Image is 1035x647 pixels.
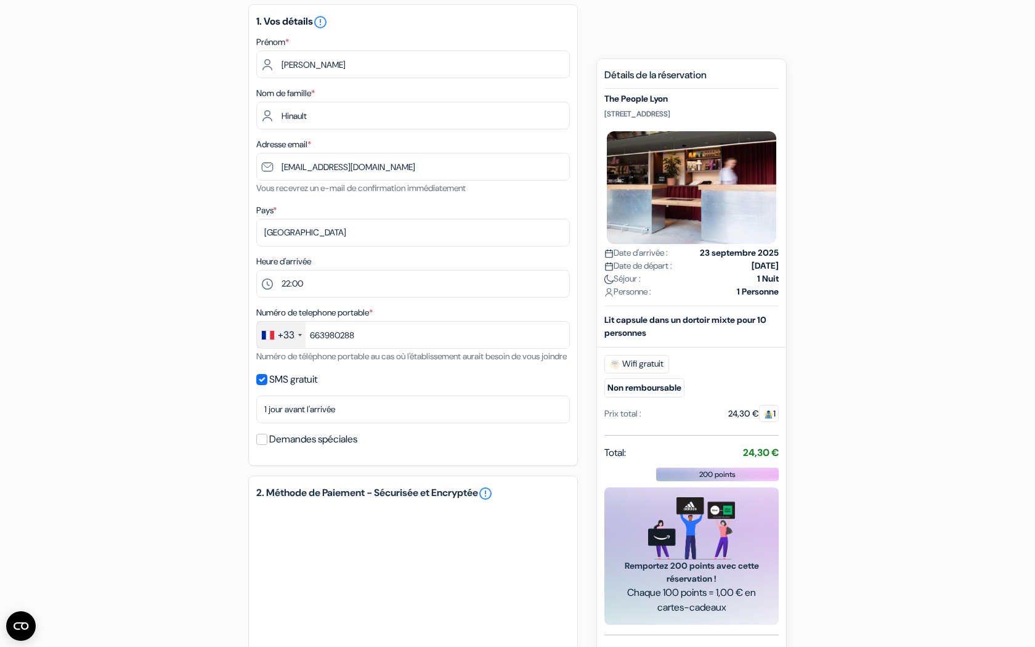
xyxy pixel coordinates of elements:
span: Wifi gratuit [604,355,669,373]
small: Numéro de téléphone portable au cas où l'établissement aurait besoin de vous joindre [256,351,567,362]
label: Adresse email [256,138,311,151]
b: Lit capsule dans un dortoir mixte pour 10 personnes [604,314,766,338]
input: Entrez votre prénom [256,51,570,78]
label: Demandes spéciales [269,431,357,448]
div: France: +33 [257,322,306,348]
div: +33 [278,328,294,343]
div: Prix total : [604,407,641,420]
input: Entrer adresse e-mail [256,153,570,181]
span: Personne : [604,285,651,298]
h5: The People Lyon [604,94,779,104]
small: Non remboursable [604,378,684,397]
span: Chaque 100 points = 1,00 € en cartes-cadeaux [619,585,764,615]
span: 200 points [699,469,736,480]
label: Nom de famille [256,87,315,100]
img: calendar.svg [604,249,614,258]
h5: 1. Vos détails [256,15,570,30]
span: Total: [604,446,626,460]
span: Remportez 200 points avec cette réservation ! [619,560,764,585]
label: Prénom [256,36,289,49]
button: Open CMP widget [6,611,36,641]
img: guest.svg [764,410,773,419]
a: error_outline [478,486,493,501]
i: error_outline [313,15,328,30]
input: Entrer le nom de famille [256,102,570,129]
h5: Détails de la réservation [604,69,779,89]
img: calendar.svg [604,262,614,271]
h5: 2. Méthode de Paiement - Sécurisée et Encryptée [256,486,570,501]
strong: 1 Personne [737,285,779,298]
label: Numéro de telephone portable [256,306,373,319]
a: error_outline [313,15,328,28]
img: free_wifi.svg [610,359,620,369]
label: Pays [256,204,277,217]
strong: 1 Nuit [757,272,779,285]
strong: [DATE] [752,259,779,272]
label: SMS gratuit [269,371,317,388]
p: [STREET_ADDRESS] [604,109,779,119]
img: user_icon.svg [604,288,614,297]
strong: 23 septembre 2025 [700,246,779,259]
input: 6 12 34 56 78 [256,321,570,349]
span: Date de départ : [604,259,672,272]
strong: 24,30 € [743,446,779,459]
div: 24,30 € [728,407,779,420]
span: Date d'arrivée : [604,246,668,259]
span: Séjour : [604,272,641,285]
img: moon.svg [604,275,614,284]
small: Vous recevrez un e-mail de confirmation immédiatement [256,182,466,193]
label: Heure d'arrivée [256,255,311,268]
span: 1 [759,405,779,422]
img: gift_card_hero_new.png [648,497,735,560]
